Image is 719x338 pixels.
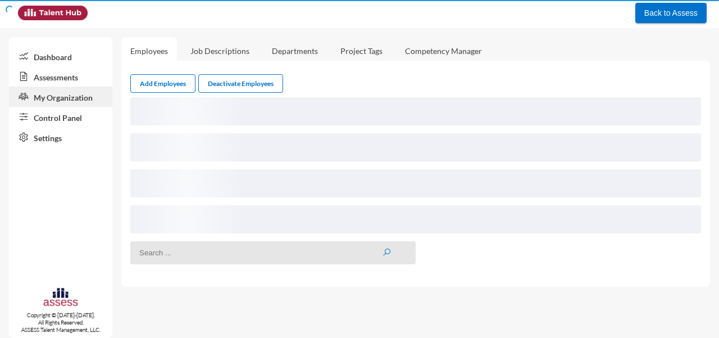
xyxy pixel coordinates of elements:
[9,66,112,87] a: Assessments
[635,6,707,18] a: Back to Assess
[9,107,112,127] a: Control Panel
[130,241,416,264] input: Search ...
[9,127,112,147] a: Settings
[644,8,698,17] span: Back to Assess
[43,287,79,309] img: assesscompany-logo.png
[263,37,327,65] a: Departments
[9,312,112,334] p: Copyright © [DATE]-[DATE]. All Rights Reserved. ASSESS Talent Management, LLC.
[121,37,177,65] a: Employees
[396,37,491,65] a: Competency Manager
[198,74,283,93] a: Deactivate Employees
[9,46,112,66] a: Dashboard
[331,37,392,65] a: Project Tags
[635,3,707,23] button: Back to Assess
[130,74,195,93] a: Add Employees
[181,37,258,65] a: Job Descriptions
[9,87,112,107] a: My Organization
